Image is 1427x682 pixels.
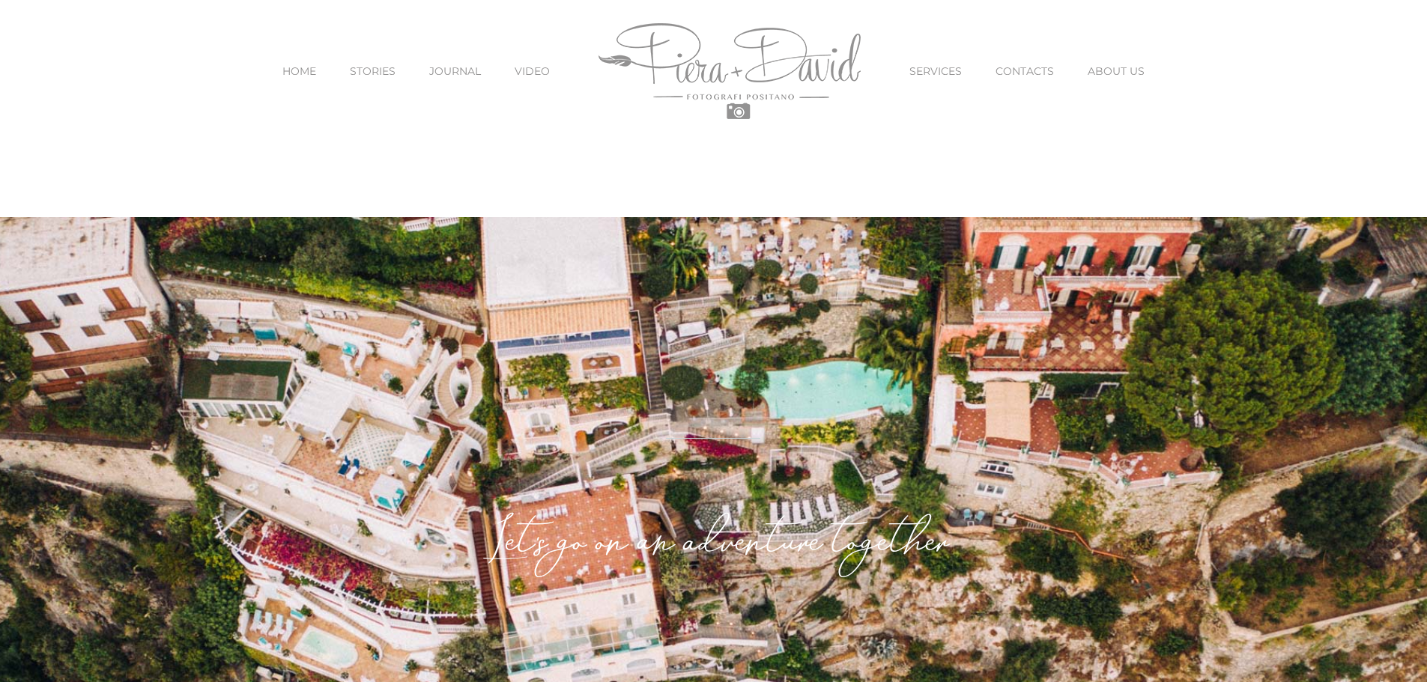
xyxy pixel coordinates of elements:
[599,23,861,119] img: Piera Plus David Photography Positano Logo
[350,40,396,103] a: STORIES
[996,40,1054,103] a: CONTACTS
[482,523,945,571] em: Let's go on an adventure together
[1088,66,1145,76] span: ABOUT US
[282,40,316,103] a: HOME
[429,66,481,76] span: JOURNAL
[1088,40,1145,103] a: ABOUT US
[515,66,550,76] span: VIDEO
[282,66,316,76] span: HOME
[429,40,481,103] a: JOURNAL
[996,66,1054,76] span: CONTACTS
[350,66,396,76] span: STORIES
[515,40,550,103] a: VIDEO
[909,40,962,103] a: SERVICES
[909,66,962,76] span: SERVICES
